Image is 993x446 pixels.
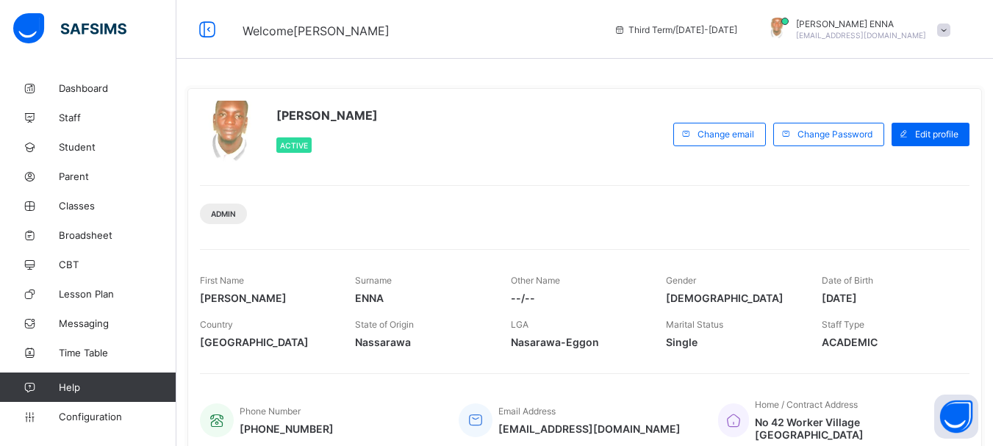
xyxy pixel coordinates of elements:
[511,319,528,330] span: LGA
[13,13,126,44] img: safsims
[211,209,236,218] span: Admin
[200,319,233,330] span: Country
[511,336,644,348] span: Nasarawa-Eggon
[796,18,926,29] span: [PERSON_NAME] ENNA
[822,319,864,330] span: Staff Type
[59,347,176,359] span: Time Table
[59,170,176,182] span: Parent
[59,381,176,393] span: Help
[59,200,176,212] span: Classes
[511,292,644,304] span: --/--
[666,292,799,304] span: [DEMOGRAPHIC_DATA]
[59,112,176,123] span: Staff
[355,336,488,348] span: Nassarawa
[614,24,737,35] span: session/term information
[934,395,978,439] button: Open asap
[59,259,176,270] span: CBT
[822,336,955,348] span: ACADEMIC
[511,275,560,286] span: Other Name
[355,292,488,304] span: ENNA
[355,275,392,286] span: Surname
[915,129,958,140] span: Edit profile
[698,129,754,140] span: Change email
[666,336,799,348] span: Single
[796,31,926,40] span: [EMAIL_ADDRESS][DOMAIN_NAME]
[200,292,333,304] span: [PERSON_NAME]
[752,18,958,42] div: EMMANUEL ENNA
[797,129,872,140] span: Change Password
[240,422,334,435] span: [PHONE_NUMBER]
[755,416,955,441] span: No 42 Worker Village [GEOGRAPHIC_DATA]
[200,275,244,286] span: First Name
[59,82,176,94] span: Dashboard
[276,108,378,123] span: [PERSON_NAME]
[240,406,301,417] span: Phone Number
[243,24,390,38] span: Welcome [PERSON_NAME]
[59,229,176,241] span: Broadsheet
[498,406,556,417] span: Email Address
[355,319,414,330] span: State of Origin
[822,275,873,286] span: Date of Birth
[59,317,176,329] span: Messaging
[280,141,308,150] span: Active
[822,292,955,304] span: [DATE]
[666,319,723,330] span: Marital Status
[59,141,176,153] span: Student
[59,411,176,422] span: Configuration
[59,288,176,300] span: Lesson Plan
[200,336,333,348] span: [GEOGRAPHIC_DATA]
[666,275,696,286] span: Gender
[498,422,681,435] span: [EMAIL_ADDRESS][DOMAIN_NAME]
[755,399,858,410] span: Home / Contract Address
